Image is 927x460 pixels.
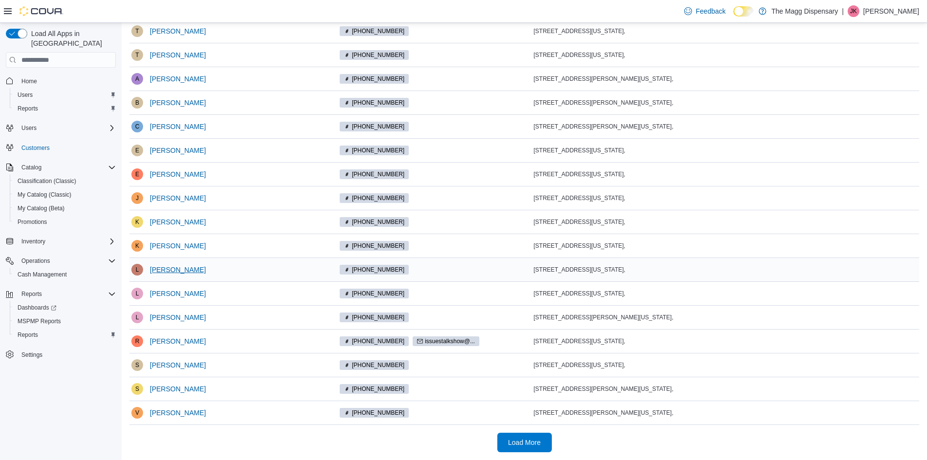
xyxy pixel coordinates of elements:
button: My Catalog (Classic) [10,188,120,202]
span: Operations [21,257,50,265]
nav: Complex example [6,70,116,387]
button: MSPMP Reports [10,314,120,328]
div: [STREET_ADDRESS][PERSON_NAME][US_STATE], [534,123,724,130]
span: S [135,359,139,371]
span: [PERSON_NAME] [150,26,206,36]
span: T [135,25,139,37]
div: [STREET_ADDRESS][PERSON_NAME][US_STATE], [534,385,724,393]
span: (662) 242-3166 [340,122,409,131]
button: Home [2,74,120,88]
span: R [135,335,140,347]
span: V [135,407,139,419]
span: (662) 364-0622 [340,74,409,84]
button: [PERSON_NAME] [146,141,210,160]
div: [STREET_ADDRESS][US_STATE], [534,361,724,369]
span: E [135,168,139,180]
button: Reports [18,288,46,300]
div: Lara [131,288,143,299]
div: Jabaris [131,192,143,204]
div: [STREET_ADDRESS][US_STATE], [534,27,724,35]
span: (662) 386-2053 [340,98,409,108]
span: [PERSON_NAME] [150,265,206,275]
div: [STREET_ADDRESS][US_STATE], [534,242,724,250]
div: [STREET_ADDRESS][US_STATE], [534,266,724,274]
span: Users [18,122,116,134]
span: A [135,73,139,85]
span: [PHONE_NUMBER] [352,337,404,346]
a: Home [18,75,41,87]
span: L [136,288,139,299]
span: Reports [14,329,116,341]
span: Customers [21,144,50,152]
span: [PHONE_NUMBER] [352,385,404,393]
span: (662) 769-8986 [340,169,409,179]
div: [STREET_ADDRESS][PERSON_NAME][US_STATE], [534,409,724,417]
img: Cova [19,6,63,16]
p: | [842,5,844,17]
button: Users [18,122,40,134]
div: Bobbie [131,97,143,109]
div: [STREET_ADDRESS][US_STATE], [534,337,724,345]
button: Promotions [10,215,120,229]
div: Valerie [131,407,143,419]
span: Cash Management [14,269,116,280]
span: Catalog [21,164,41,171]
button: [PERSON_NAME] [146,188,210,208]
span: [PERSON_NAME] [150,408,206,418]
a: My Catalog (Beta) [14,202,69,214]
span: My Catalog (Classic) [18,191,72,199]
span: MSPMP Reports [14,315,116,327]
span: Settings [21,351,42,359]
button: Load More [497,433,552,452]
span: Load More [508,438,541,447]
span: My Catalog (Beta) [14,202,116,214]
p: The Magg Dispensary [771,5,838,17]
button: Users [2,121,120,135]
div: [STREET_ADDRESS][PERSON_NAME][US_STATE], [534,313,724,321]
button: Reports [10,102,120,115]
div: Kenneth [131,240,143,252]
a: Settings [18,349,46,361]
button: Operations [2,254,120,268]
button: [PERSON_NAME] [146,331,210,351]
button: [PERSON_NAME] [146,403,210,423]
span: [PHONE_NUMBER] [352,289,404,298]
span: Users [14,89,116,101]
button: Settings [2,348,120,362]
span: [PHONE_NUMBER] [352,74,404,83]
span: [PHONE_NUMBER] [352,27,404,36]
button: [PERSON_NAME] [146,93,210,112]
span: Inventory [21,238,45,245]
span: [PERSON_NAME] [150,289,206,298]
span: Users [18,91,33,99]
button: My Catalog (Beta) [10,202,120,215]
div: Julie Knight [848,5,859,17]
span: (662) 889-7683 [340,265,409,275]
div: [STREET_ADDRESS][US_STATE], [534,218,724,226]
div: [STREET_ADDRESS][US_STATE], [534,51,724,59]
span: My Catalog (Beta) [18,204,65,212]
span: [PERSON_NAME] [150,98,206,108]
span: [PHONE_NUMBER] [352,51,404,59]
span: (662) 386-4783 [340,241,409,251]
span: (662) 386-6064 [340,336,409,346]
span: [PERSON_NAME] [150,241,206,251]
div: [STREET_ADDRESS][US_STATE], [534,170,724,178]
div: Christopher [131,121,143,132]
span: JK [850,5,857,17]
span: MSPMP Reports [18,317,61,325]
span: (228) 669-7743 [340,289,409,298]
button: [PERSON_NAME] [146,379,210,399]
span: S [135,383,139,395]
div: Elijah [131,145,143,156]
div: [STREET_ADDRESS][US_STATE], [534,194,724,202]
span: Reports [14,103,116,114]
span: [PHONE_NUMBER] [352,408,404,417]
span: E [135,145,139,156]
a: Promotions [14,216,51,228]
button: Cash Management [10,268,120,281]
div: Taylor [131,49,143,61]
a: My Catalog (Classic) [14,189,75,201]
button: Customers [2,141,120,155]
span: Reports [21,290,42,298]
